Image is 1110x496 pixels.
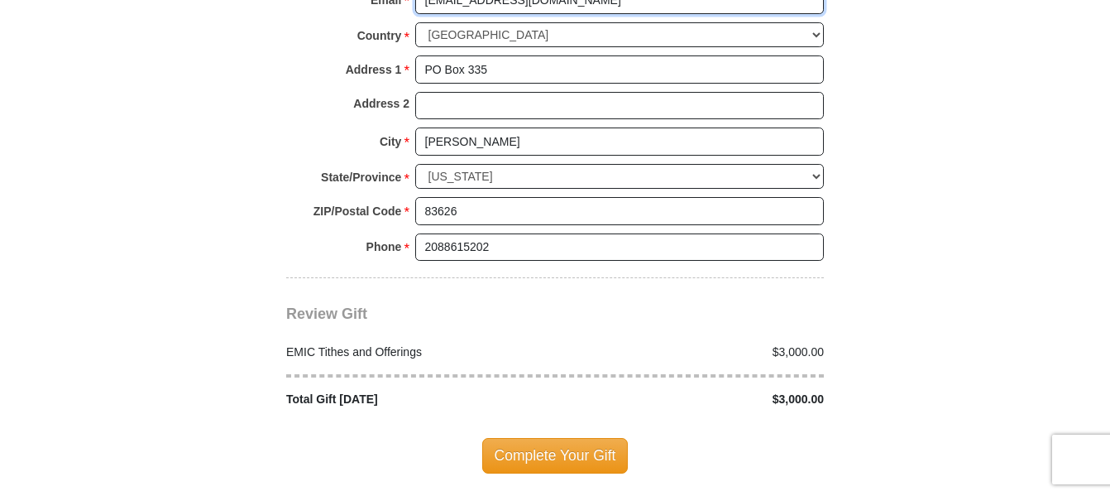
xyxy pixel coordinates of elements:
strong: Country [357,24,402,47]
strong: Address 1 [346,58,402,81]
strong: Phone [366,235,402,258]
div: $3,000.00 [555,391,833,408]
span: Review Gift [286,306,367,322]
strong: State/Province [321,166,401,189]
strong: City [380,130,401,153]
div: $3,000.00 [555,344,833,361]
span: Complete Your Gift [482,438,629,473]
div: Total Gift [DATE] [278,391,556,408]
div: EMIC Tithes and Offerings [278,344,556,361]
strong: Address 2 [353,92,409,115]
strong: ZIP/Postal Code [313,200,402,223]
